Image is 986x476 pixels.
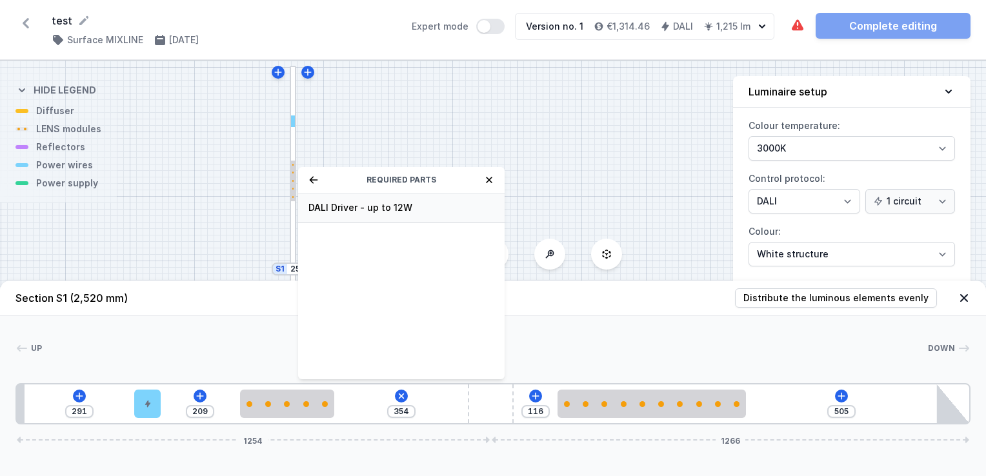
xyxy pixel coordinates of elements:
[240,390,334,418] div: 5 LENS module 250mm 26°
[391,406,412,417] input: Dimension [mm]
[476,19,505,34] button: Expert mode
[716,20,750,33] h4: 1,215 lm
[238,436,268,444] span: 1254
[743,292,929,304] span: Distribute the luminous elements evenly
[412,19,505,34] label: Expert mode
[77,14,90,27] button: Rename project
[190,406,210,417] input: Dimension [mm]
[928,343,955,353] span: Down
[525,406,546,417] input: Dimension [mm]
[194,390,206,402] button: Add element
[749,136,955,161] select: Colour temperature:
[515,13,774,40] button: Version no. 1€1,314.46DALI1,215 lm
[70,292,128,304] span: (2,520 mm)
[308,175,319,185] button: Return to the list of categories
[31,343,43,353] span: Up
[34,84,96,97] h4: Hide legend
[169,34,199,46] h4: [DATE]
[367,175,436,185] span: Required parts
[558,390,747,418] div: 10 LENS module 500mm 54°
[529,390,542,402] button: Add element
[749,84,827,99] h4: Luminaire setup
[673,20,693,33] h4: DALI
[15,74,96,104] button: Hide legend
[749,274,955,319] label: Optics:
[308,201,494,214] span: DALI Driver - up to 12W
[749,168,955,213] label: Control protocol:
[290,264,310,274] input: Dimension [mm]
[67,34,143,46] h4: Surface MIXLINE
[749,115,955,161] label: Colour temperature:
[73,390,86,402] button: Add element
[607,20,650,33] h4: €1,314.46
[835,390,848,402] button: Add element
[134,390,161,418] div: Hole for power supply cable
[526,20,583,33] div: Version no. 1
[749,221,955,266] label: Colour:
[484,175,494,185] button: Close window
[15,290,128,306] h4: Section S1
[52,13,396,28] form: test
[749,189,860,213] select: Control protocol:
[735,288,937,308] button: Distribute the luminous elements evenly
[69,406,90,417] input: Dimension [mm]
[392,387,410,405] button: Add element
[831,406,852,417] input: Dimension [mm]
[749,242,955,266] select: Colour:
[733,76,971,108] button: Luminaire setup
[716,436,745,444] span: 1266
[865,189,955,213] select: Control protocol:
